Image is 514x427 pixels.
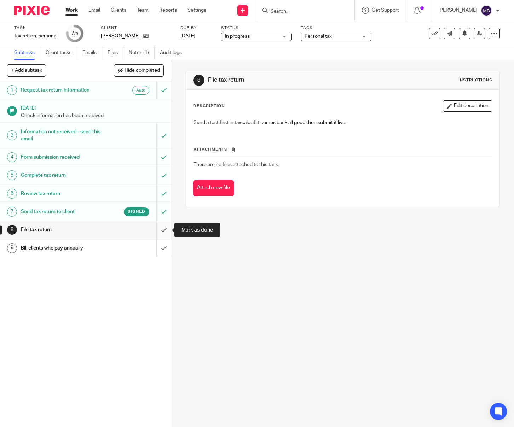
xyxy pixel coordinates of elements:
[21,85,106,95] h1: Request tax return information
[7,64,46,76] button: + Add subtask
[443,100,492,112] button: Edit description
[208,76,358,84] h1: File tax return
[14,25,57,31] label: Task
[65,7,78,14] a: Work
[458,77,492,83] div: Instructions
[108,46,123,60] a: Files
[21,103,164,112] h1: [DATE]
[21,206,106,217] h1: Send tax return to client
[7,85,17,95] div: 1
[21,224,106,235] h1: File tax return
[111,7,126,14] a: Clients
[14,46,40,60] a: Subtasks
[128,209,145,215] span: Signed
[270,8,333,15] input: Search
[180,34,195,39] span: [DATE]
[7,243,17,253] div: 9
[82,46,102,60] a: Emails
[7,189,17,199] div: 6
[7,225,17,235] div: 8
[193,103,225,109] p: Description
[7,207,17,217] div: 7
[160,46,187,60] a: Audit logs
[225,34,250,39] span: In progress
[481,5,492,16] img: svg%3E
[193,75,204,86] div: 8
[21,170,106,181] h1: Complete tax return
[193,180,234,196] button: Attach new file
[7,130,17,140] div: 3
[187,7,206,14] a: Settings
[21,112,164,119] p: Check information has been received
[7,170,17,180] div: 5
[14,33,57,40] div: Tax return: personal
[14,6,50,15] img: Pixie
[180,25,212,31] label: Due by
[194,119,492,126] p: Send a test first in taxcalc, if it comes back all good then submit it live.
[125,68,160,74] span: Hide completed
[21,188,106,199] h1: Review tax return
[137,7,149,14] a: Team
[438,7,477,14] p: [PERSON_NAME]
[194,147,227,151] span: Attachments
[21,243,106,253] h1: Bill clients who pay annually
[21,152,106,163] h1: Form submission received
[46,46,77,60] a: Client tasks
[301,25,371,31] label: Tags
[372,8,399,13] span: Get Support
[7,152,17,162] div: 4
[221,25,292,31] label: Status
[101,33,140,40] p: [PERSON_NAME]
[132,86,149,95] div: Auto
[305,34,332,39] span: Personal tax
[74,32,78,36] small: /9
[21,127,106,145] h1: Information not received - send this email
[129,46,155,60] a: Notes (1)
[159,7,177,14] a: Reports
[88,7,100,14] a: Email
[194,162,279,167] span: There are no files attached to this task.
[114,64,164,76] button: Hide completed
[71,29,78,37] div: 7
[101,25,172,31] label: Client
